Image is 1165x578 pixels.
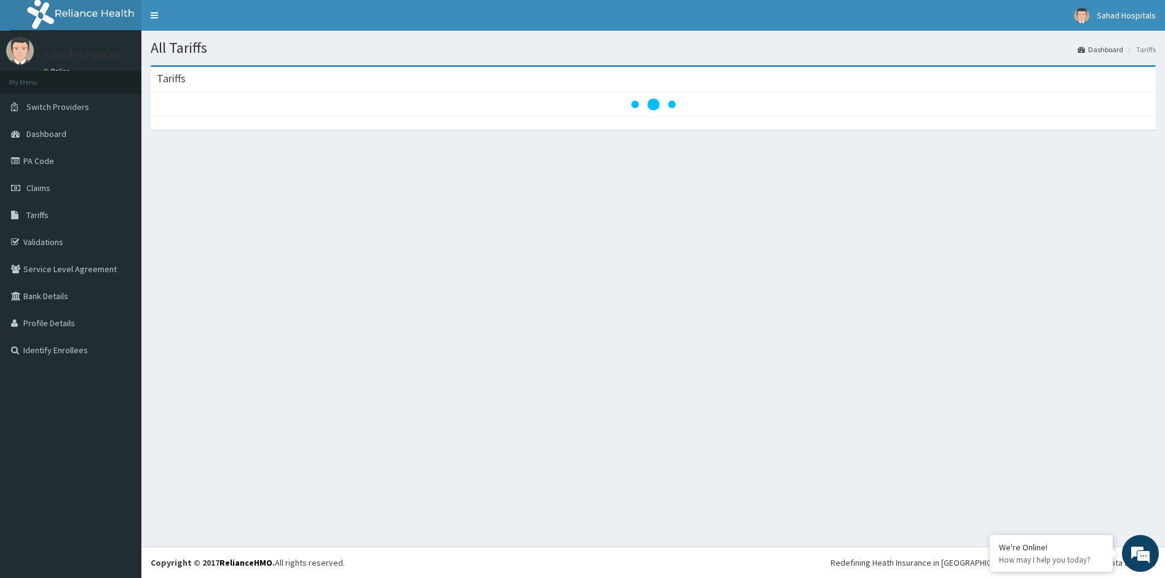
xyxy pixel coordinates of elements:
h1: All Tariffs [151,40,1156,56]
a: RelianceHMO [219,557,272,568]
span: Dashboard [26,128,66,139]
a: Online [43,67,73,76]
li: Tariffs [1124,44,1156,55]
img: User Image [6,37,34,64]
div: We're Online! [999,542,1104,553]
svg: audio-loading [629,80,678,129]
p: How may I help you today? [999,555,1104,565]
p: Sahad Hospitals [43,50,120,61]
strong: Copyright © 2017 . [151,557,275,568]
span: Sahad Hospitals [1097,10,1156,21]
img: User Image [1074,8,1089,23]
h3: Tariffs [157,73,186,84]
a: Dashboard [1078,44,1123,55]
div: Redefining Heath Insurance in [GEOGRAPHIC_DATA] using Telemedicine and Data Science! [831,557,1156,569]
span: Tariffs [26,209,49,221]
footer: All rights reserved. [141,547,1165,578]
span: Switch Providers [26,101,89,112]
span: Claims [26,182,50,193]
